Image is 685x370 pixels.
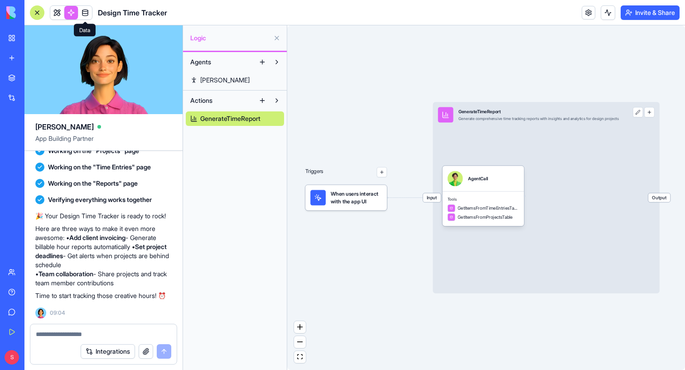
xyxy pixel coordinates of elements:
[458,116,619,121] div: Generate comprehensive time tracking reports with insights and analytics for design projects
[39,270,93,278] strong: Team collaboration
[458,108,619,115] div: GenerateTimeReport
[48,146,139,155] span: Working on the "Projects" page
[190,58,211,67] span: Agents
[423,193,441,202] span: Input
[305,185,387,210] div: When users interact with the app UI
[35,211,172,221] p: 🎉 Your Design Time Tracker is ready to rock!
[294,336,306,348] button: zoom out
[5,350,19,365] span: S
[48,179,138,188] span: Working on the "Reports" page
[448,197,519,202] span: Tools
[190,34,270,43] span: Logic
[35,308,46,318] img: Ella_00000_wcx2te.png
[35,291,172,300] p: Time to start tracking those creative hours! ⏰
[6,6,63,19] img: logo
[74,24,96,37] div: Data
[81,344,135,359] button: Integrations
[186,55,255,69] button: Agents
[305,167,323,178] p: Triggers
[294,351,306,363] button: fit view
[35,134,172,150] span: App Building Partner
[458,214,513,220] span: GetItemsFromProjectsTable
[331,190,382,206] span: When users interact with the app UI
[190,96,212,105] span: Actions
[98,7,167,18] span: Design Time Tracker
[186,111,284,126] a: GenerateTimeReport
[186,93,255,108] button: Actions
[200,114,260,123] span: GenerateTimeReport
[186,73,284,87] a: [PERSON_NAME]
[468,175,488,182] div: AgentCall
[458,205,519,211] span: GetItemsFromTimeEntriesTable
[69,234,125,241] strong: Add client invoicing
[48,163,151,172] span: Working on the "Time Entries" page
[200,76,250,85] span: [PERSON_NAME]
[621,5,680,20] button: Invite & Share
[35,224,172,288] p: Here are three ways to make it even more awesome: • - Generate billable hour reports automaticall...
[433,102,659,293] div: InputGenerateTimeReportGenerate comprehensive time tracking reports with insights and analytics f...
[305,147,387,211] div: Triggers
[294,321,306,333] button: zoom in
[50,309,65,317] span: 09:04
[648,193,671,202] span: Output
[48,195,152,204] span: Verifying everything works together
[443,166,524,226] div: AgentCallToolsGetItemsFromTimeEntriesTableGetItemsFromProjectsTable
[35,121,94,132] span: [PERSON_NAME]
